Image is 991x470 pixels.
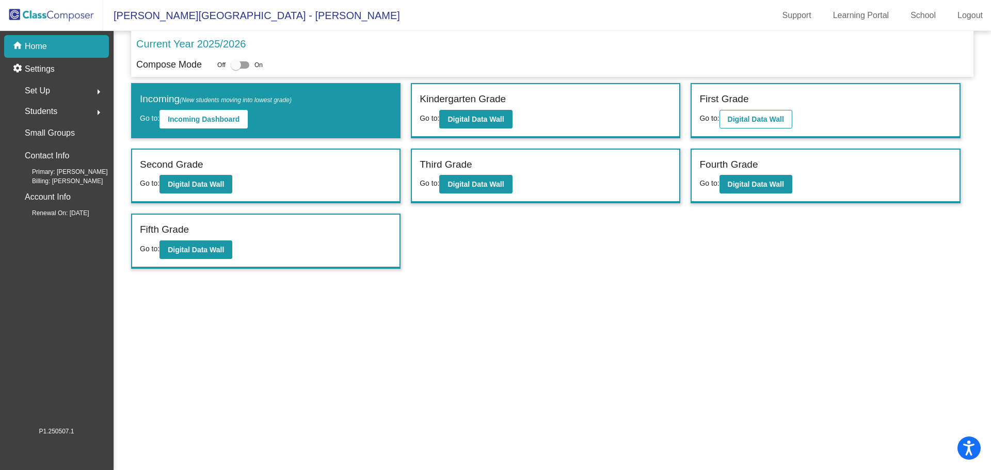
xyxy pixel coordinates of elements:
[136,36,246,52] p: Current Year 2025/2026
[140,92,292,107] label: Incoming
[25,84,50,98] span: Set Up
[159,110,248,128] button: Incoming Dashboard
[103,7,400,24] span: [PERSON_NAME][GEOGRAPHIC_DATA] - [PERSON_NAME]
[25,63,55,75] p: Settings
[699,179,719,187] span: Go to:
[728,115,784,123] b: Digital Data Wall
[447,180,504,188] b: Digital Data Wall
[439,175,512,193] button: Digital Data Wall
[902,7,944,24] a: School
[168,246,224,254] b: Digital Data Wall
[140,222,189,237] label: Fifth Grade
[420,92,506,107] label: Kindergarten Grade
[15,167,108,176] span: Primary: [PERSON_NAME]
[25,104,57,119] span: Students
[420,114,439,122] span: Go to:
[140,245,159,253] span: Go to:
[699,114,719,122] span: Go to:
[136,58,202,72] p: Compose Mode
[949,7,991,24] a: Logout
[25,190,71,204] p: Account Info
[15,208,89,218] span: Renewal On: [DATE]
[25,126,75,140] p: Small Groups
[12,63,25,75] mat-icon: settings
[420,179,439,187] span: Go to:
[825,7,898,24] a: Learning Portal
[180,96,292,104] span: (New students moving into lowest grade)
[447,115,504,123] b: Digital Data Wall
[720,175,792,193] button: Digital Data Wall
[699,92,748,107] label: First Grade
[699,157,758,172] label: Fourth Grade
[12,40,25,53] mat-icon: home
[159,175,232,193] button: Digital Data Wall
[720,110,792,128] button: Digital Data Wall
[217,60,226,70] span: Off
[774,7,820,24] a: Support
[25,40,47,53] p: Home
[728,180,784,188] b: Digital Data Wall
[439,110,512,128] button: Digital Data Wall
[92,86,105,98] mat-icon: arrow_right
[140,179,159,187] span: Go to:
[25,149,69,163] p: Contact Info
[168,115,239,123] b: Incoming Dashboard
[168,180,224,188] b: Digital Data Wall
[140,114,159,122] span: Go to:
[15,176,103,186] span: Billing: [PERSON_NAME]
[92,106,105,119] mat-icon: arrow_right
[140,157,203,172] label: Second Grade
[254,60,263,70] span: On
[420,157,472,172] label: Third Grade
[159,240,232,259] button: Digital Data Wall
